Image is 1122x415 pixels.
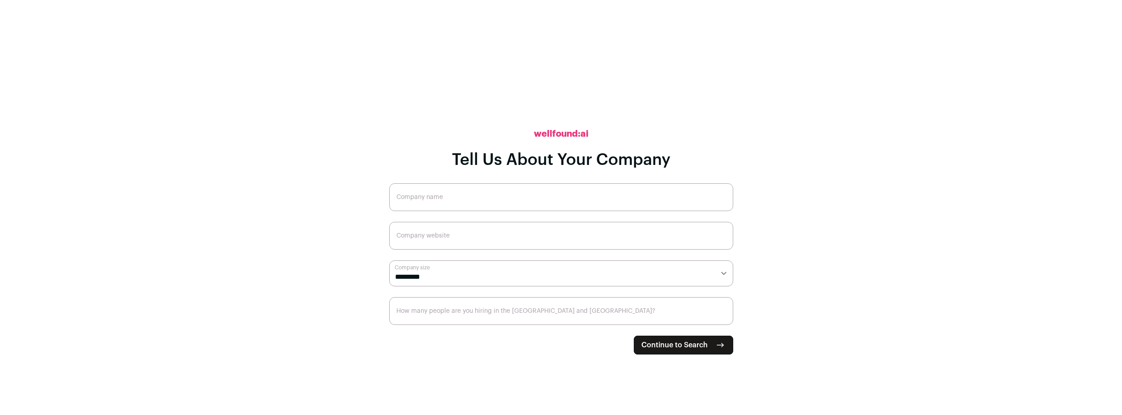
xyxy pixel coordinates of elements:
[452,151,671,169] h1: Tell Us About Your Company
[534,128,589,140] h2: wellfound:ai
[641,340,708,350] span: Continue to Search
[389,183,733,211] input: Company name
[634,336,733,354] button: Continue to Search
[389,297,733,325] input: How many people are you hiring in the US and Canada?
[389,222,733,250] input: Company website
